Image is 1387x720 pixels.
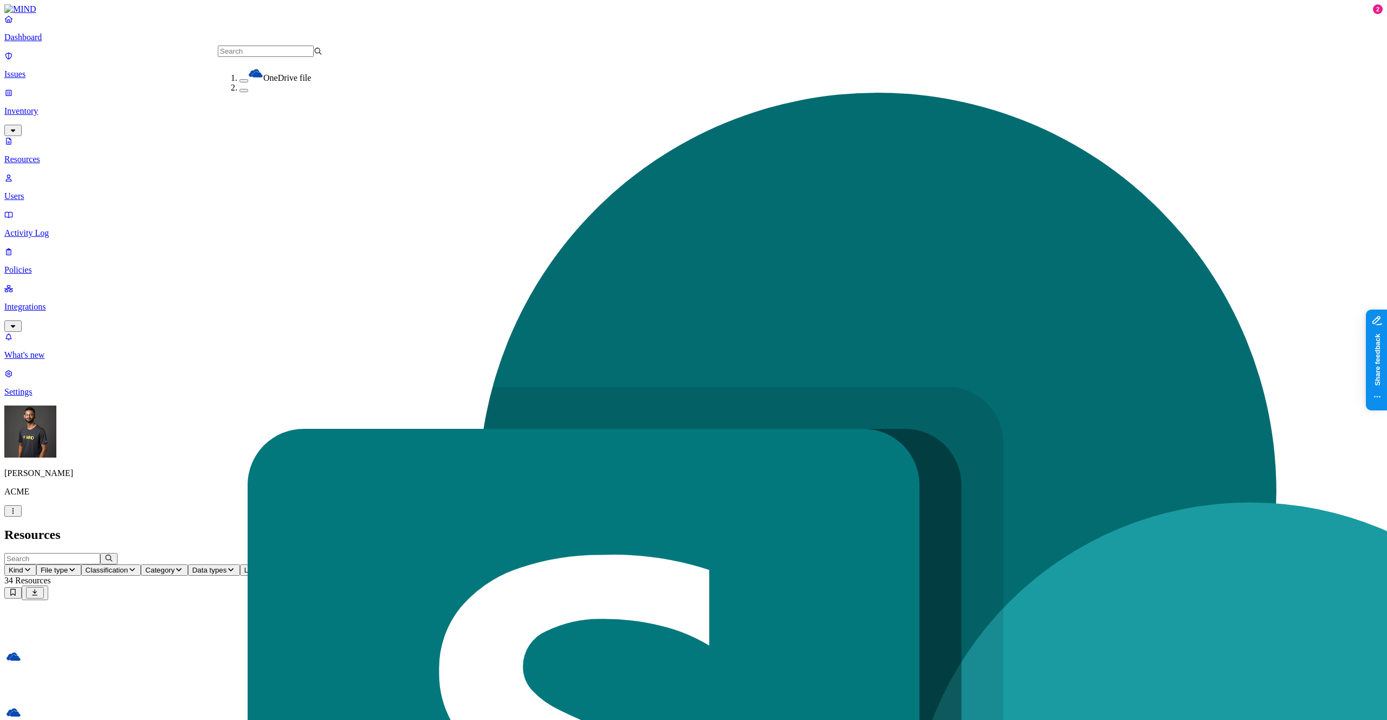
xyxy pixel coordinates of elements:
img: Amit Cohen [4,406,56,458]
p: Issues [4,69,1383,79]
a: Users [4,173,1383,201]
div: Kind [6,612,1360,621]
span: Category [145,566,174,574]
p: Settings [4,387,1383,397]
input: Search [4,553,100,564]
h2: Resources [4,528,1383,542]
input: Search [218,46,314,57]
a: Settings [4,369,1383,397]
img: onedrive [6,705,21,720]
a: Dashboard [4,14,1383,42]
img: onedrive [6,649,21,664]
p: What's new [4,350,1383,360]
span: Data types [192,566,227,574]
p: Users [4,191,1383,201]
p: Dashboard [4,33,1383,42]
a: Resources [4,136,1383,164]
a: Inventory [4,88,1383,134]
span: Classification [86,566,128,574]
div: 2 [1373,4,1383,14]
p: Policies [4,265,1383,275]
span: 34 Resources [4,576,51,585]
span: OneDrive file [263,73,311,82]
span: Kind [9,566,23,574]
a: What's new [4,332,1383,360]
img: onedrive [248,66,263,81]
img: MIND [4,4,36,14]
p: Activity Log [4,228,1383,238]
a: MIND [4,4,1383,14]
p: Integrations [4,302,1383,312]
a: Policies [4,247,1383,275]
p: ACME [4,487,1383,497]
p: [PERSON_NAME] [4,468,1383,478]
span: File type [41,566,68,574]
p: Resources [4,155,1383,164]
a: Activity Log [4,210,1383,238]
a: Issues [4,51,1383,79]
p: Inventory [4,106,1383,116]
a: Integrations [4,284,1383,330]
